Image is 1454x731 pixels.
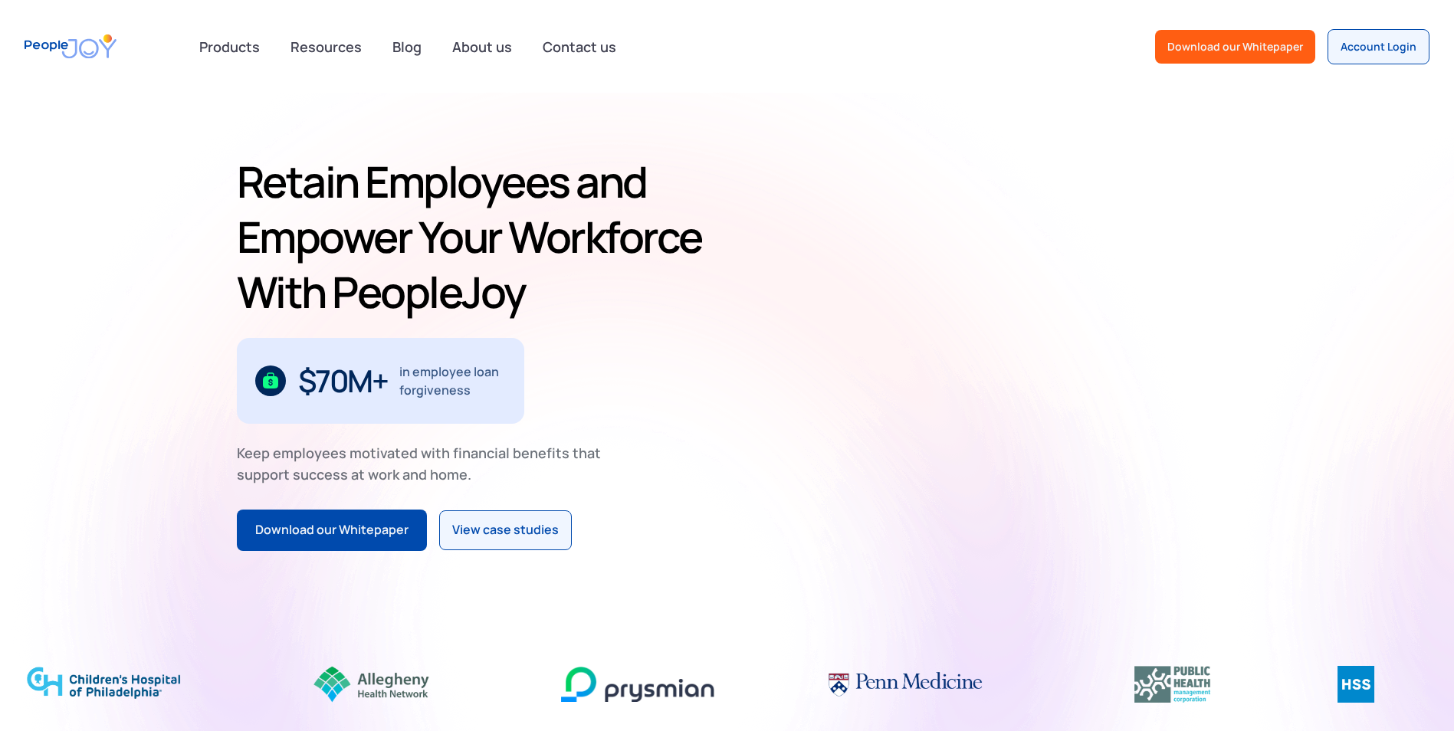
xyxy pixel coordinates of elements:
[237,442,614,485] div: Keep employees motivated with financial benefits that support success at work and home.
[1328,29,1429,64] a: Account Login
[533,30,625,64] a: Contact us
[190,31,269,62] div: Products
[237,154,721,320] h1: Retain Employees and Empower Your Workforce With PeopleJoy
[443,30,521,64] a: About us
[281,30,371,64] a: Resources
[237,338,524,424] div: 1 / 3
[452,520,559,540] div: View case studies
[383,30,431,64] a: Blog
[1341,39,1416,54] div: Account Login
[255,520,409,540] div: Download our Whitepaper
[1155,30,1315,64] a: Download our Whitepaper
[399,362,506,399] div: in employee loan forgiveness
[25,25,117,68] a: home
[237,510,427,551] a: Download our Whitepaper
[439,510,572,550] a: View case studies
[1167,39,1303,54] div: Download our Whitepaper
[298,369,388,393] div: $70M+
